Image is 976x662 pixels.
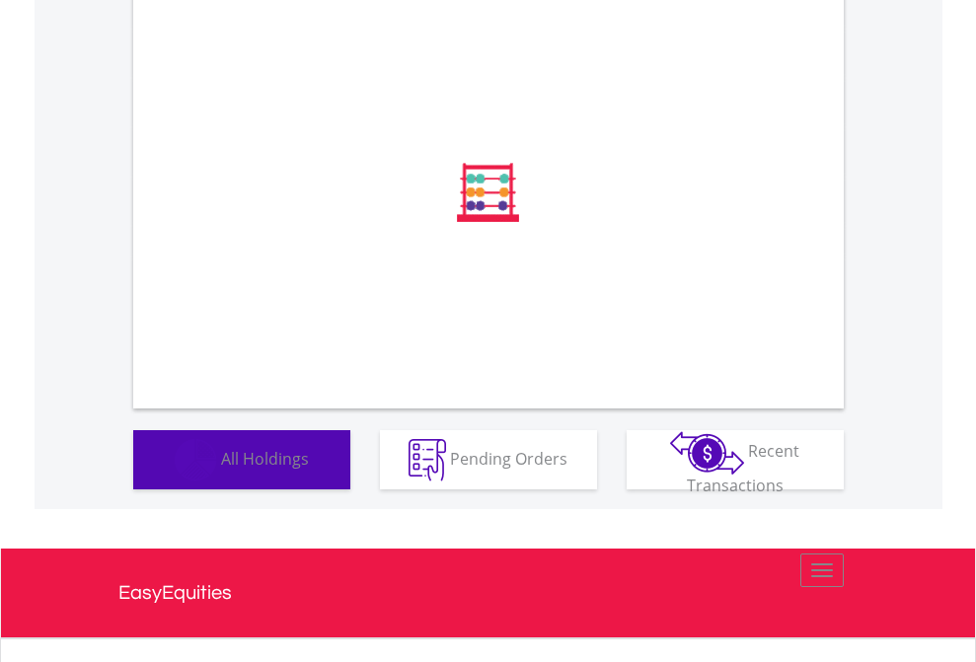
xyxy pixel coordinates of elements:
[670,431,744,475] img: transactions-zar-wht.png
[409,439,446,481] img: pending_instructions-wht.png
[133,430,350,489] button: All Holdings
[380,430,597,489] button: Pending Orders
[627,430,844,489] button: Recent Transactions
[221,447,309,469] span: All Holdings
[175,439,217,481] img: holdings-wht.png
[118,549,859,637] a: EasyEquities
[450,447,567,469] span: Pending Orders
